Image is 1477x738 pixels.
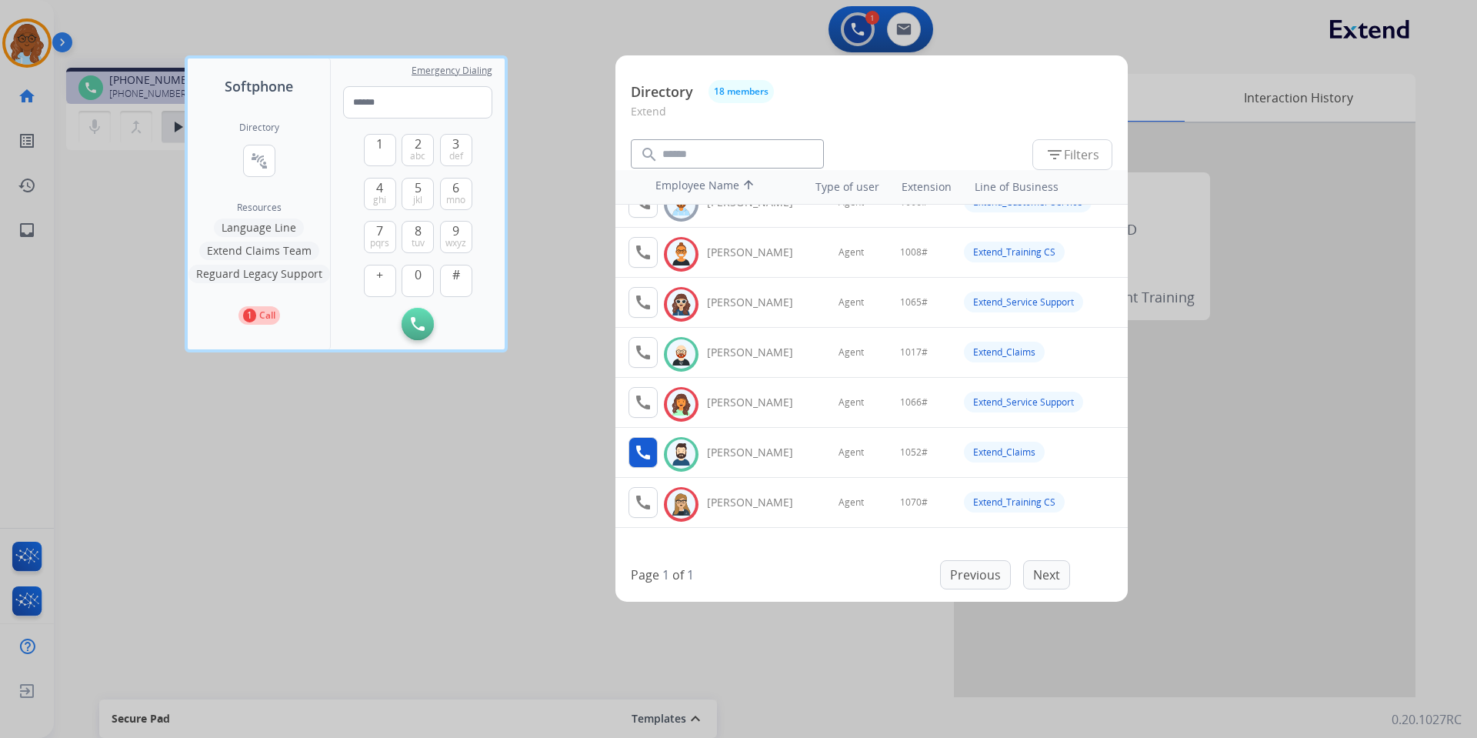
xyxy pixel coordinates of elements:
[446,194,465,206] span: mno
[631,566,659,584] p: Page
[402,134,434,166] button: 2abc
[839,496,864,509] span: Agent
[900,296,928,309] span: 1065#
[402,221,434,253] button: 8tuv
[739,178,758,196] mat-icon: arrow_upward
[634,293,652,312] mat-icon: call
[452,179,459,197] span: 6
[415,179,422,197] span: 5
[410,150,425,162] span: abc
[364,178,396,210] button: 4ghi
[900,246,928,259] span: 1008#
[634,243,652,262] mat-icon: call
[900,346,928,359] span: 1017#
[238,306,280,325] button: 1Call
[452,265,460,284] span: #
[707,345,810,360] div: [PERSON_NAME]
[964,442,1045,463] div: Extend_Claims
[250,152,268,170] mat-icon: connect_without_contact
[415,135,422,153] span: 2
[670,342,692,366] img: avatar
[708,80,774,103] button: 18 members
[452,135,459,153] span: 3
[634,493,652,512] mat-icon: call
[967,172,1120,202] th: Line of Business
[839,246,864,259] span: Agent
[839,346,864,359] span: Agent
[239,122,279,134] h2: Directory
[376,265,383,284] span: +
[376,222,383,240] span: 7
[670,442,692,466] img: avatar
[964,292,1083,312] div: Extend_Service Support
[415,265,422,284] span: 0
[402,265,434,297] button: 0
[370,237,389,249] span: pqrs
[237,202,282,214] span: Resources
[452,222,459,240] span: 9
[412,237,425,249] span: tuv
[376,179,383,197] span: 4
[445,237,466,249] span: wxyz
[964,242,1065,262] div: Extend_Training CS
[707,395,810,410] div: [PERSON_NAME]
[894,172,959,202] th: Extension
[364,134,396,166] button: 1
[631,103,1112,132] p: Extend
[415,222,422,240] span: 8
[402,178,434,210] button: 5jkl
[214,219,304,237] button: Language Line
[440,221,472,253] button: 9wxyz
[640,145,658,164] mat-icon: search
[900,496,928,509] span: 1070#
[440,178,472,210] button: 6mno
[413,194,422,206] span: jkl
[672,566,684,584] p: of
[634,393,652,412] mat-icon: call
[794,172,887,202] th: Type of user
[440,134,472,166] button: 3def
[440,265,472,297] button: #
[670,292,692,316] img: avatar
[259,309,275,322] p: Call
[199,242,319,260] button: Extend Claims Team
[839,296,864,309] span: Agent
[634,343,652,362] mat-icon: call
[364,265,396,297] button: +
[707,245,810,260] div: [PERSON_NAME]
[670,493,692,516] img: avatar
[243,309,256,322] p: 1
[411,317,425,331] img: call-button
[900,446,928,459] span: 1052#
[1045,145,1064,164] mat-icon: filter_list
[648,170,786,204] th: Employee Name
[1032,139,1112,170] button: Filters
[188,265,330,283] button: Reguard Legacy Support
[964,392,1083,412] div: Extend_Service Support
[631,82,693,102] p: Directory
[964,342,1045,362] div: Extend_Claims
[670,242,692,266] img: avatar
[1392,710,1462,729] p: 0.20.1027RC
[449,150,463,162] span: def
[670,392,692,416] img: avatar
[839,446,864,459] span: Agent
[412,65,492,77] span: Emergency Dialing
[1045,145,1099,164] span: Filters
[364,221,396,253] button: 7pqrs
[707,495,810,510] div: [PERSON_NAME]
[376,135,383,153] span: 1
[225,75,293,97] span: Softphone
[373,194,386,206] span: ghi
[900,396,928,409] span: 1066#
[964,492,1065,513] div: Extend_Training CS
[707,295,810,310] div: [PERSON_NAME]
[839,396,864,409] span: Agent
[634,443,652,462] mat-icon: call
[707,445,810,460] div: [PERSON_NAME]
